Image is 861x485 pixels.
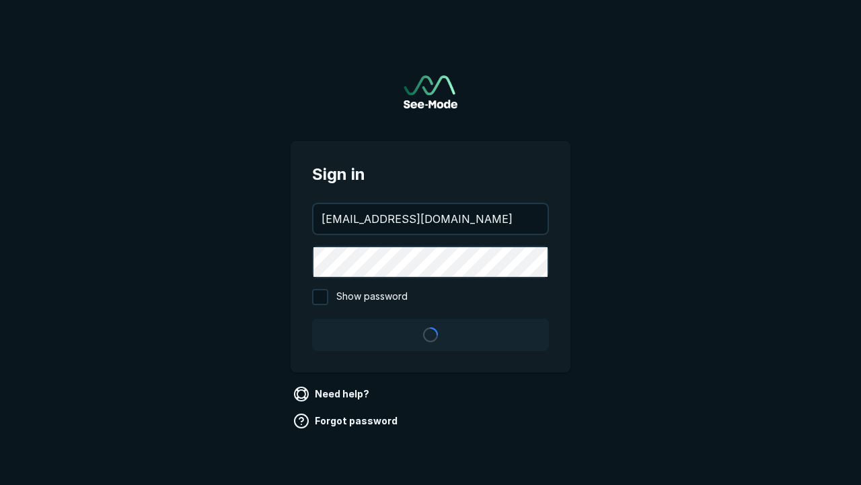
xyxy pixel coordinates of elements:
a: Go to sign in [404,75,457,108]
span: Sign in [312,162,549,187]
a: Forgot password [291,410,403,432]
a: Need help? [291,383,375,405]
img: See-Mode Logo [404,75,457,108]
span: Show password [336,289,408,305]
input: your@email.com [313,204,548,234]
